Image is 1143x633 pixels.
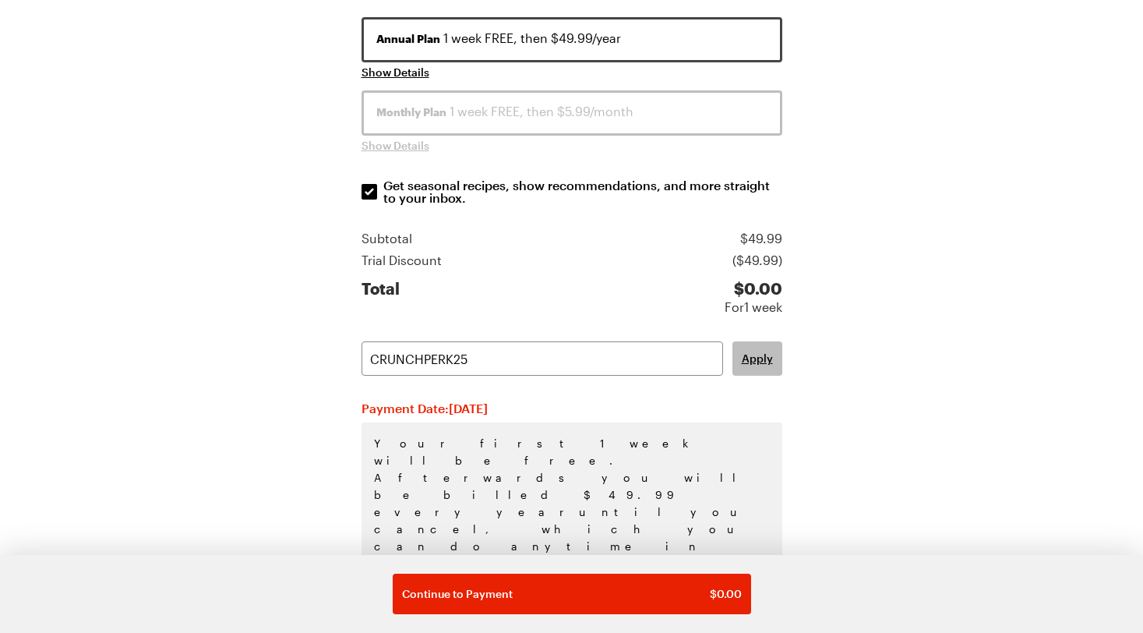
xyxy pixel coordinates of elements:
div: Subtotal [362,229,412,248]
span: Annual Plan [376,31,440,47]
p: Your first 1 week will be free. Afterwards you will be billed $49.99 every year until you cancel,... [362,423,782,619]
span: $ 0.00 [710,586,742,602]
div: For 1 week [725,298,782,316]
button: Annual Plan 1 week FREE, then $49.99/year [362,17,782,62]
button: Show Details [362,138,429,154]
span: Monthly Plan [376,104,446,120]
div: $ 0.00 [725,279,782,298]
div: ($ 49.99 ) [732,251,782,270]
div: 1 week FREE, then $49.99/year [376,29,767,48]
input: Promo Code [362,341,723,376]
span: Apply [742,351,773,366]
p: Get seasonal recipes, show recommendations, and more straight to your inbox. [383,179,784,204]
h2: Payment Date: [DATE] [362,401,782,416]
div: $ 49.99 [740,229,782,248]
button: Continue to Payment$0.00 [393,574,751,614]
span: Continue to Payment [402,586,513,602]
div: Total [362,279,400,316]
div: Trial Discount [362,251,442,270]
button: Show Details [362,65,429,80]
input: Get seasonal recipes, show recommendations, and more straight to your inbox. [362,184,377,200]
div: 1 week FREE, then $5.99/month [376,102,767,121]
button: Apply [732,341,782,376]
section: Price summary [362,229,782,316]
button: Monthly Plan 1 week FREE, then $5.99/month [362,90,782,136]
